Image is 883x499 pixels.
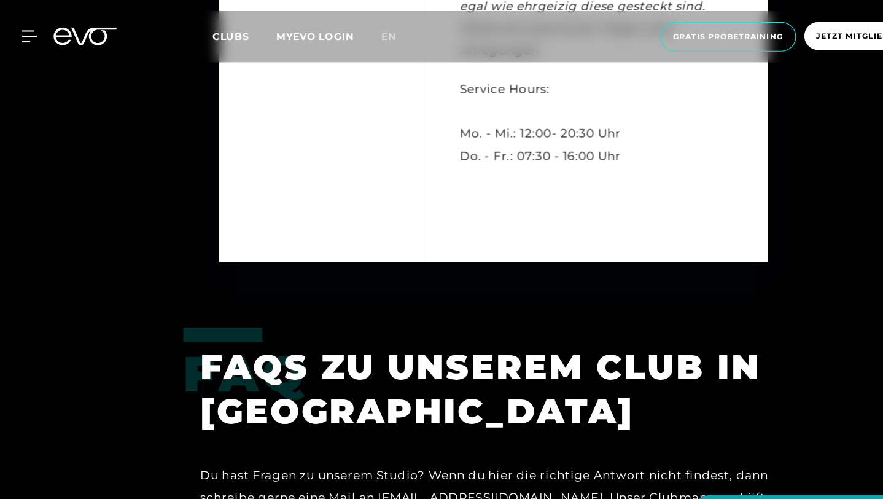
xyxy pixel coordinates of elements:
[341,26,370,40] a: en
[247,27,317,38] a: MYEVO LOGIN
[341,27,355,38] span: en
[731,27,834,37] span: Jetzt Mitglied werden
[658,452,844,469] span: Hallo Athlet! Was möchtest du tun?
[618,443,858,477] button: Hallo Athlet! Was möchtest du tun?
[190,26,247,38] a: Clubs
[179,415,688,475] div: Du hast Fragen zu unserem Studio? Wenn du hier die richtige Antwort nicht findest, dann schreibe ...
[179,308,688,388] h1: FAQS ZU UNSEREM CLUB IN [GEOGRAPHIC_DATA]
[716,20,849,46] a: Jetzt Mitglied werden
[602,28,701,38] span: Gratis Probetraining
[190,27,223,38] span: Clubs
[587,20,716,46] a: Gratis Probetraining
